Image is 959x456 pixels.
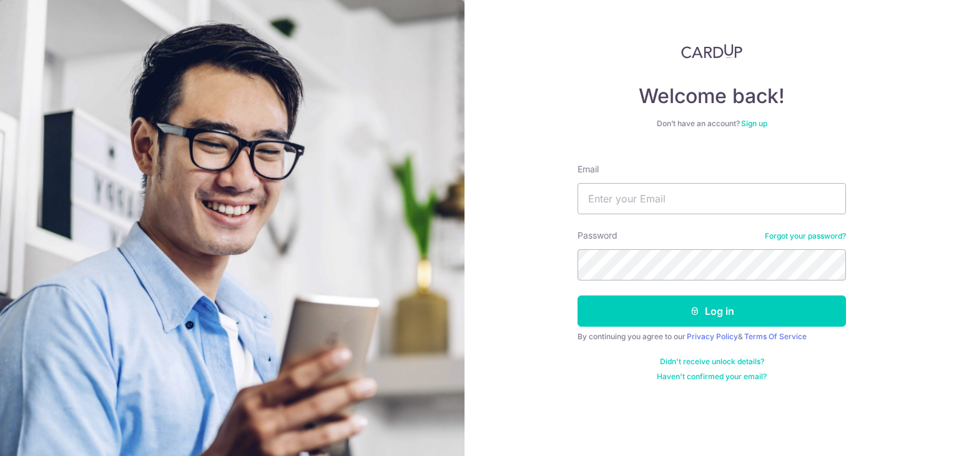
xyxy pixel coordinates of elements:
[578,84,846,109] h4: Welcome back!
[578,229,617,242] label: Password
[765,231,846,241] a: Forgot your password?
[741,119,767,128] a: Sign up
[578,163,599,176] label: Email
[578,332,846,342] div: By continuing you agree to our &
[681,44,742,59] img: CardUp Logo
[657,372,767,382] a: Haven't confirmed your email?
[660,357,764,367] a: Didn't receive unlock details?
[744,332,807,341] a: Terms Of Service
[687,332,738,341] a: Privacy Policy
[578,119,846,129] div: Don’t have an account?
[578,183,846,214] input: Enter your Email
[578,295,846,327] button: Log in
